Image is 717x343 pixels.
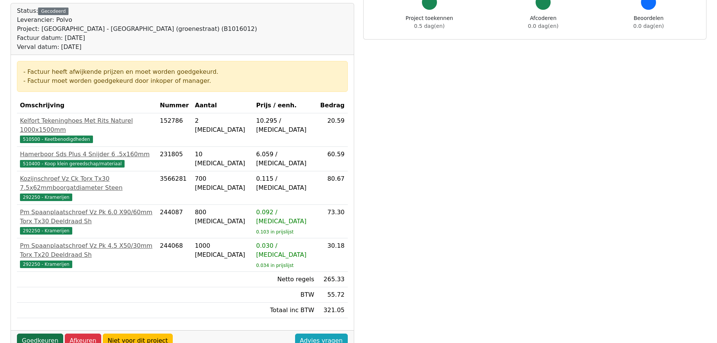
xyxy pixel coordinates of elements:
[20,150,154,159] div: Hamerboor Sds Plus 4 Snijder 6 .5x160mm
[256,174,314,192] div: 0.115 / [MEDICAL_DATA]
[23,76,341,85] div: - Factuur moet worden goedgekeurd door inkoper of manager.
[256,229,294,235] sub: 0.103 in prijslijst
[17,43,257,52] div: Verval datum: [DATE]
[20,241,154,268] a: Pm Spaanplaatschroef Vz Pk 4.5 X50/30mm Torx Tx20 Deeldraad Sh292250 - Kramerijen
[633,23,664,29] span: 0.0 dag(en)
[157,171,192,205] td: 3566281
[256,208,314,226] div: 0.092 / [MEDICAL_DATA]
[253,98,317,113] th: Prijs / eenh.
[20,241,154,259] div: Pm Spaanplaatschroef Vz Pk 4.5 X50/30mm Torx Tx20 Deeldraad Sh
[20,174,154,201] a: Kozijnschroef Vz Ck Torx Tx30 7.5x62mmboorgatdiameter Steen292250 - Kramerijen
[317,238,348,272] td: 30.18
[317,98,348,113] th: Bedrag
[17,98,157,113] th: Omschrijving
[20,261,72,268] span: 292250 - Kramerijen
[20,208,154,235] a: Pm Spaanplaatschroef Vz Pk 6.0 X90/60mm Torx Tx30 Deeldraad Sh292250 - Kramerijen
[20,160,125,168] span: 510400 - Koop klein gereedschap/materiaal
[256,241,314,259] div: 0.030 / [MEDICAL_DATA]
[38,8,69,15] div: Gecodeerd
[528,14,559,30] div: Afcoderen
[20,116,154,143] a: Kelfort Tekeninghoes Met Rits Naturel 1000x1500mm510500 - Keetbenodigdheden
[317,287,348,303] td: 55.72
[17,6,257,52] div: Status:
[195,174,250,192] div: 700 [MEDICAL_DATA]
[633,14,664,30] div: Beoordelen
[317,205,348,238] td: 73.30
[20,136,93,143] span: 510500 - Keetbenodigdheden
[157,147,192,171] td: 231805
[157,238,192,272] td: 244068
[17,24,257,34] div: Project: [GEOGRAPHIC_DATA] - [GEOGRAPHIC_DATA] (groenestraat) (B1016012)
[157,113,192,147] td: 152786
[23,67,341,76] div: - Factuur heeft afwijkende prijzen en moet worden goedgekeurd.
[157,205,192,238] td: 244087
[253,272,317,287] td: Netto regels
[157,98,192,113] th: Nummer
[317,171,348,205] td: 80.67
[253,303,317,318] td: Totaal inc BTW
[317,113,348,147] td: 20.59
[20,194,72,201] span: 292250 - Kramerijen
[20,208,154,226] div: Pm Spaanplaatschroef Vz Pk 6.0 X90/60mm Torx Tx30 Deeldraad Sh
[195,116,250,134] div: 2 [MEDICAL_DATA]
[192,98,253,113] th: Aantal
[17,15,257,24] div: Leverancier: Polvo
[256,263,294,268] sub: 0.034 in prijslijst
[20,116,154,134] div: Kelfort Tekeninghoes Met Rits Naturel 1000x1500mm
[414,23,445,29] span: 0.5 dag(en)
[195,150,250,168] div: 10 [MEDICAL_DATA]
[20,150,154,168] a: Hamerboor Sds Plus 4 Snijder 6 .5x160mm510400 - Koop klein gereedschap/materiaal
[256,150,314,168] div: 6.059 / [MEDICAL_DATA]
[317,147,348,171] td: 60.59
[406,14,453,30] div: Project toekennen
[253,287,317,303] td: BTW
[256,116,314,134] div: 10.295 / [MEDICAL_DATA]
[317,303,348,318] td: 321.05
[195,208,250,226] div: 800 [MEDICAL_DATA]
[17,34,257,43] div: Factuur datum: [DATE]
[20,174,154,192] div: Kozijnschroef Vz Ck Torx Tx30 7.5x62mmboorgatdiameter Steen
[528,23,559,29] span: 0.0 dag(en)
[20,227,72,235] span: 292250 - Kramerijen
[195,241,250,259] div: 1000 [MEDICAL_DATA]
[317,272,348,287] td: 265.33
